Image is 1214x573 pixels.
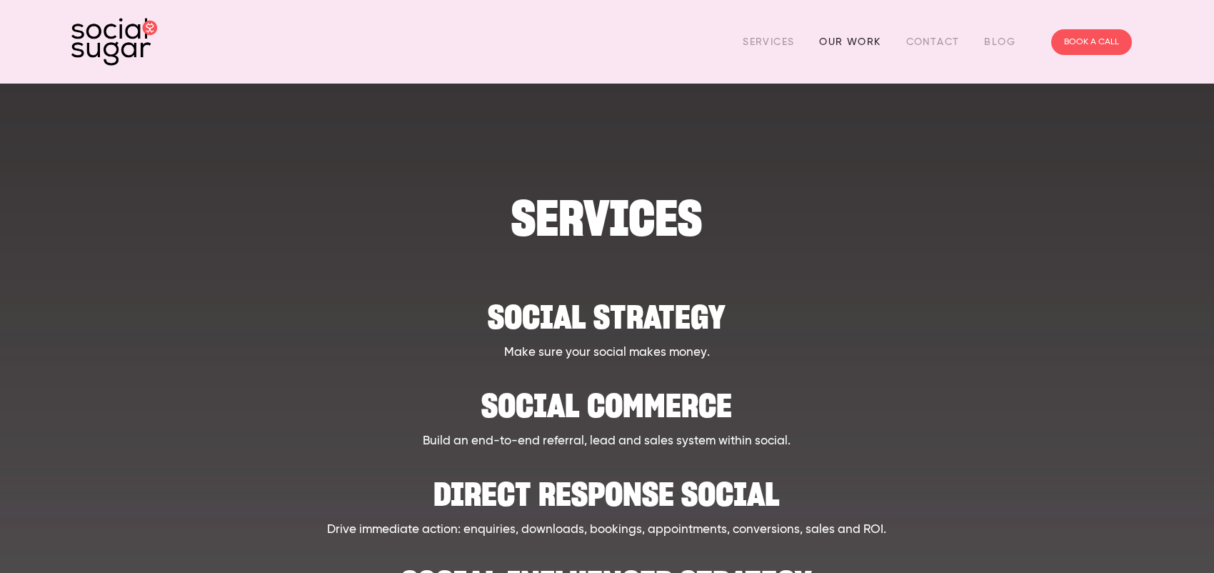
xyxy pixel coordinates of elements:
a: Direct Response Social Drive immediate action: enquiries, downloads, bookings, appointments, conv... [144,465,1069,539]
h2: Social Commerce [144,377,1069,420]
p: Make sure your social makes money. [144,344,1069,362]
h1: SERVICES [144,196,1069,240]
a: Contact [906,31,960,53]
a: BOOK A CALL [1051,29,1132,55]
p: Drive immediate action: enquiries, downloads, bookings, appointments, conversions, sales and ROI. [144,521,1069,539]
a: Social Commerce Build an end-to-end referral, lead and sales system within social. [144,377,1069,451]
a: Services [743,31,794,53]
a: Our Work [819,31,881,53]
h2: Social strategy [144,288,1069,332]
img: SocialSugar [71,18,157,66]
a: Social strategy Make sure your social makes money. [144,288,1069,362]
a: Blog [984,31,1015,53]
p: Build an end-to-end referral, lead and sales system within social. [144,432,1069,451]
h2: Direct Response Social [144,465,1069,509]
